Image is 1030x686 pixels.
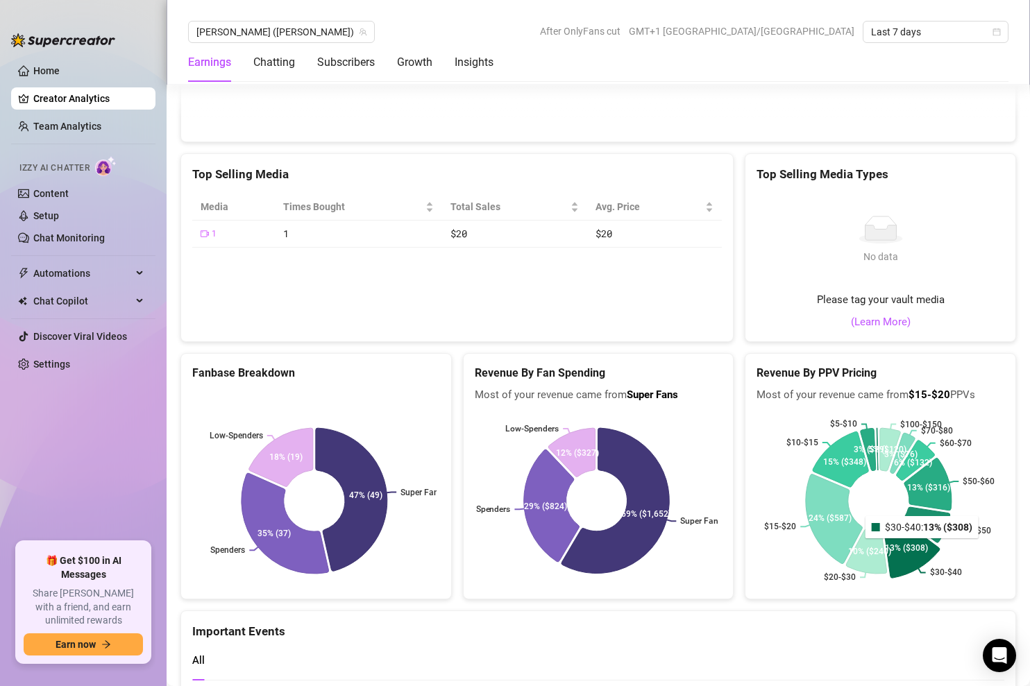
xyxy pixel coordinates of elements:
div: Insights [455,54,493,71]
a: Setup [33,210,59,221]
text: Low-Spenders [210,431,263,441]
a: Home [33,65,60,76]
a: Content [33,188,69,199]
text: $20-$30 [824,572,856,582]
text: $5-$10 [830,419,857,429]
span: Times Bought [283,199,423,214]
text: $10-$15 [786,438,818,447]
div: Growth [397,54,432,71]
img: logo-BBDzfeDw.svg [11,33,115,47]
span: Most of your revenue came from PPVs [757,387,1004,404]
text: Low-Spenders [505,424,559,434]
img: AI Chatter [95,156,117,176]
text: $100-$150 [901,420,943,429]
span: Automations [33,262,132,284]
span: All [192,654,205,667]
span: $20 [450,227,466,240]
span: After OnlyFans cut [540,21,620,42]
span: calendar [993,28,1001,36]
text: $40-$50 [959,526,991,535]
b: $15-$20 [909,388,950,401]
div: Top Selling Media Types [757,165,1004,184]
a: (Learn More) [851,314,911,331]
text: Spenders [210,546,245,556]
th: Times Bought [275,194,442,221]
span: team [359,28,367,36]
div: Important Events [192,611,1004,641]
span: Avg. Price [596,199,702,214]
span: thunderbolt [18,268,29,279]
h5: Revenue By Fan Spending [475,365,723,381]
span: Earn now [56,639,96,650]
span: arrow-right [101,640,111,649]
text: $70-$80 [921,426,953,436]
h5: Revenue By PPV Pricing [757,365,1004,381]
text: $15-$20 [765,522,797,531]
span: Chat Copilot [33,290,132,312]
div: Top Selling Media [192,165,722,184]
span: GMT+1 [GEOGRAPHIC_DATA]/[GEOGRAPHIC_DATA] [629,21,854,42]
span: Sally (sallyjanerain) [196,22,366,42]
a: Creator Analytics [33,87,144,110]
h5: Fanbase Breakdown [192,365,440,381]
span: Total Sales [450,199,568,214]
span: 1 [212,228,217,241]
div: Open Intercom Messenger [983,639,1016,672]
a: Team Analytics [33,121,101,132]
div: Chatting [253,54,295,71]
span: video-camera [201,230,209,238]
div: Earnings [188,54,231,71]
th: Avg. Price [587,194,722,221]
img: Chat Copilot [18,296,27,306]
b: Super Fans [627,388,678,401]
th: Total Sales [442,194,587,221]
span: 🎁 Get $100 in AI Messages [24,554,143,581]
div: Subscribers [317,54,375,71]
div: No data [859,249,903,264]
span: Share [PERSON_NAME] with a friend, and earn unlimited rewards [24,587,143,628]
text: Spenders [475,505,510,515]
text: Super Fans [681,517,723,526]
a: Chat Monitoring [33,232,105,243]
text: $60-$70 [940,438,972,448]
a: Discover Viral Videos [33,331,127,342]
span: Last 7 days [871,22,1000,42]
span: Most of your revenue came from [475,387,723,404]
a: Settings [33,359,70,370]
th: Media [192,194,275,221]
text: $30-$40 [930,567,962,577]
span: Izzy AI Chatter [19,162,90,175]
span: Please tag your vault media [817,292,945,309]
text: Super Fans [400,488,443,497]
span: 1 [283,227,289,240]
button: Earn nowarrow-right [24,633,143,655]
text: $50-$60 [963,477,995,486]
span: $20 [596,227,611,240]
